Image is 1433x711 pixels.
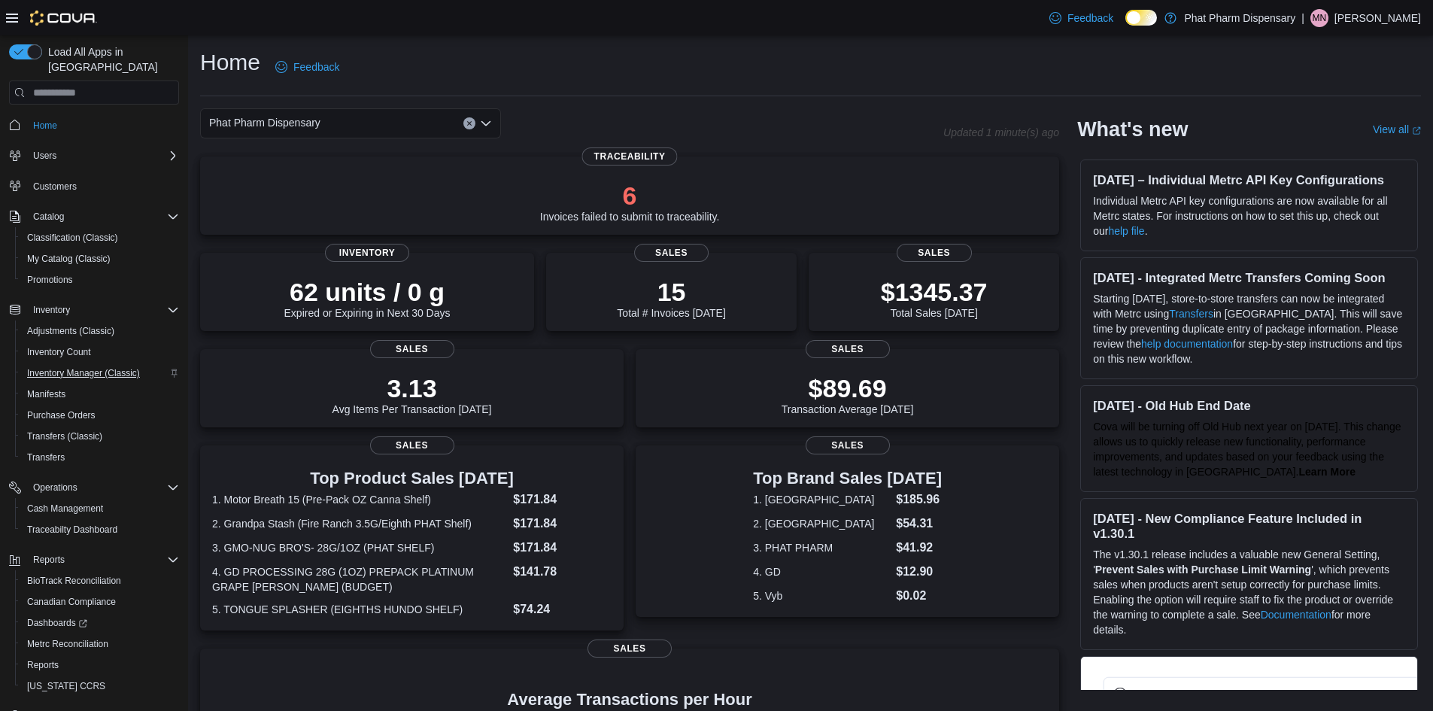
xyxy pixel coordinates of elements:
a: Cash Management [21,500,109,518]
span: Inventory [27,301,179,319]
p: $89.69 [782,373,914,403]
a: Traceabilty Dashboard [21,521,123,539]
button: Adjustments (Classic) [15,321,185,342]
div: Transaction Average [DATE] [782,373,914,415]
span: Catalog [33,211,64,223]
button: Clear input [463,117,475,129]
span: Inventory [325,244,409,262]
span: Traceabilty Dashboard [21,521,179,539]
dd: $41.92 [896,539,942,557]
p: 3.13 [332,373,492,403]
span: Inventory Count [21,343,179,361]
svg: External link [1412,126,1421,135]
span: Metrc Reconciliation [21,635,179,653]
span: Traceability [582,147,678,166]
a: [US_STATE] CCRS [21,677,111,695]
h3: [DATE] - Integrated Metrc Transfers Coming Soon [1093,270,1405,285]
span: Phat Pharm Dispensary [209,114,320,132]
span: My Catalog (Classic) [27,253,111,265]
span: Customers [33,181,77,193]
button: Customers [3,175,185,197]
h3: [DATE] - New Compliance Feature Included in v1.30.1 [1093,511,1405,541]
button: Reports [3,549,185,570]
button: Catalog [3,206,185,227]
button: Reports [15,655,185,676]
a: Transfers [1169,308,1213,320]
button: Open list of options [480,117,492,129]
button: [US_STATE] CCRS [15,676,185,697]
a: Learn More [1299,466,1356,478]
span: Inventory Manager (Classic) [27,367,140,379]
button: BioTrack Reconciliation [15,570,185,591]
span: Promotions [27,274,73,286]
dd: $74.24 [513,600,612,618]
dd: $171.84 [513,539,612,557]
span: Transfers (Classic) [27,430,102,442]
dd: $171.84 [513,491,612,509]
dt: 2. Grandpa Stash (Fire Ranch 3.5G/Eighth PHAT Shelf) [212,516,507,531]
button: Traceabilty Dashboard [15,519,185,540]
span: Canadian Compliance [21,593,179,611]
button: Inventory [3,299,185,321]
dd: $12.90 [896,563,942,581]
button: Promotions [15,269,185,290]
a: Documentation [1261,609,1331,621]
button: Reports [27,551,71,569]
span: Home [27,115,179,134]
button: Metrc Reconciliation [15,634,185,655]
img: Cova [30,11,97,26]
span: Inventory [33,304,70,316]
p: 6 [540,181,720,211]
button: Inventory Count [15,342,185,363]
p: Updated 1 minute(s) ago [943,126,1059,138]
div: Total # Invoices [DATE] [617,277,725,319]
span: Sales [806,436,890,454]
span: Sales [370,436,454,454]
h3: [DATE] - Old Hub End Date [1093,398,1405,413]
a: Customers [27,178,83,196]
span: Inventory Count [27,346,91,358]
a: Feedback [1043,3,1119,33]
button: Transfers [15,447,185,468]
span: Traceabilty Dashboard [27,524,117,536]
span: Inventory Manager (Classic) [21,364,179,382]
span: Feedback [293,59,339,74]
span: Feedback [1067,11,1113,26]
p: The v1.30.1 release includes a valuable new General Setting, ' ', which prevents sales when produ... [1093,547,1405,637]
span: Manifests [21,385,179,403]
h3: [DATE] – Individual Metrc API Key Configurations [1093,172,1405,187]
dt: 5. TONGUE SPLASHER (EIGHTHS HUNDO SHELF) [212,602,507,617]
button: Operations [3,477,185,498]
p: Phat Pharm Dispensary [1184,9,1295,27]
span: Sales [587,640,672,658]
button: Canadian Compliance [15,591,185,612]
span: Transfers [27,451,65,463]
button: Operations [27,479,83,497]
button: My Catalog (Classic) [15,248,185,269]
a: View allExternal link [1373,123,1421,135]
input: Dark Mode [1125,10,1157,26]
a: help documentation [1141,338,1233,350]
p: 62 units / 0 g [284,277,451,307]
span: My Catalog (Classic) [21,250,179,268]
a: Classification (Classic) [21,229,124,247]
span: Sales [634,244,709,262]
a: help file [1108,225,1144,237]
span: Purchase Orders [21,406,179,424]
span: Cash Management [27,503,103,515]
p: | [1301,9,1304,27]
button: Inventory Manager (Classic) [15,363,185,384]
button: Users [27,147,62,165]
p: Individual Metrc API key configurations are now available for all Metrc states. For instructions ... [1093,193,1405,239]
p: $1345.37 [881,277,988,307]
button: Manifests [15,384,185,405]
span: Promotions [21,271,179,289]
a: Manifests [21,385,71,403]
span: Canadian Compliance [27,596,116,608]
dd: $185.96 [896,491,942,509]
button: Cash Management [15,498,185,519]
a: Dashboards [15,612,185,634]
span: MN [1313,9,1327,27]
div: Invoices failed to submit to traceability. [540,181,720,223]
